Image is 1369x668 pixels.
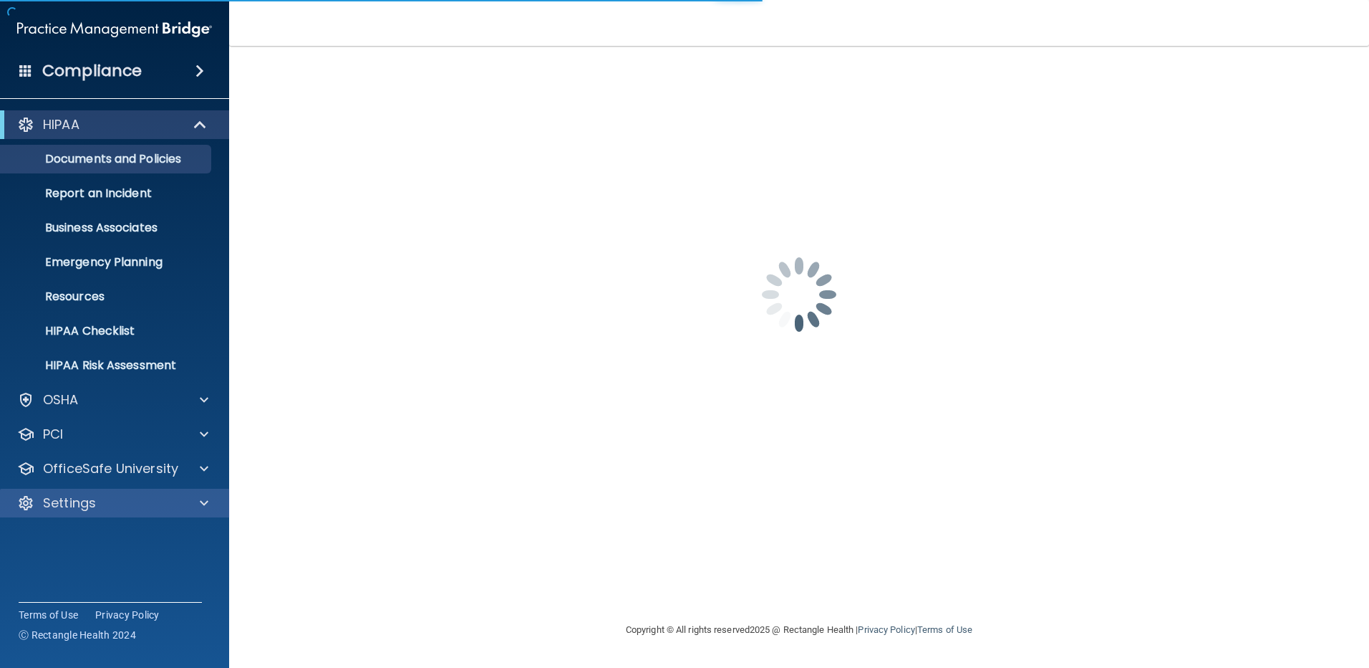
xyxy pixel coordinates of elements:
div: Copyright © All rights reserved 2025 @ Rectangle Health | | [538,607,1060,653]
a: PCI [17,426,208,443]
p: HIPAA [43,116,79,133]
a: Terms of Use [19,608,78,622]
p: Resources [9,290,205,304]
a: HIPAA [17,116,208,133]
p: Documents and Policies [9,152,205,166]
a: Settings [17,495,208,512]
p: HIPAA Risk Assessment [9,358,205,373]
p: HIPAA Checklist [9,324,205,338]
p: OSHA [43,391,79,409]
p: PCI [43,426,63,443]
p: Report an Incident [9,186,205,201]
a: Privacy Policy [95,608,160,622]
p: Settings [43,495,96,512]
p: Emergency Planning [9,255,205,269]
p: Business Associates [9,221,205,235]
img: spinner.e123f6fc.gif [727,223,871,366]
a: Privacy Policy [858,624,914,635]
p: OfficeSafe University [43,460,178,477]
a: Terms of Use [917,624,972,635]
a: OfficeSafe University [17,460,208,477]
img: PMB logo [17,15,212,44]
a: OSHA [17,391,208,409]
span: Ⓒ Rectangle Health 2024 [19,628,136,642]
h4: Compliance [42,61,142,81]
